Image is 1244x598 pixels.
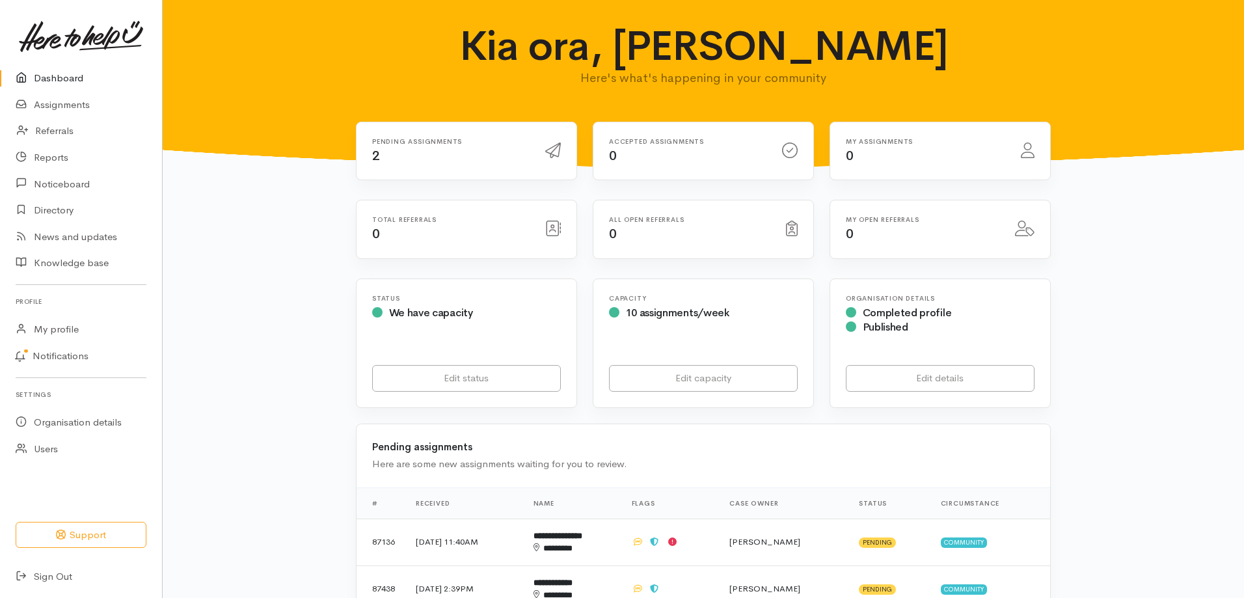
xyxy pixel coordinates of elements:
h6: Total referrals [372,216,530,223]
div: Here are some new assignments waiting for you to review. [372,457,1034,472]
td: 87136 [357,519,405,565]
h6: Capacity [609,295,798,302]
h6: Pending assignments [372,138,530,145]
span: We have capacity [389,306,473,319]
h6: Status [372,295,561,302]
button: Support [16,522,146,549]
span: 0 [846,148,854,164]
th: Name [523,487,621,519]
a: Edit capacity [609,365,798,392]
h6: Accepted assignments [609,138,766,145]
a: Edit details [846,365,1034,392]
th: Circumstance [930,487,1050,519]
h6: Profile [16,293,146,310]
h6: Organisation Details [846,295,1034,302]
h6: All open referrals [609,216,770,223]
h6: My assignments [846,138,1005,145]
span: Published [863,320,908,334]
h1: Kia ora, [PERSON_NAME] [449,23,958,69]
th: Status [848,487,930,519]
span: 0 [609,148,617,164]
span: Pending [859,584,896,595]
a: Edit status [372,365,561,392]
h6: My open referrals [846,216,999,223]
span: 0 [846,226,854,242]
th: Received [405,487,523,519]
th: Flags [621,487,720,519]
th: # [357,487,405,519]
span: Community [941,584,987,595]
b: Pending assignments [372,441,472,453]
span: Community [941,537,987,548]
span: Completed profile [863,306,952,319]
th: Case Owner [719,487,848,519]
td: [DATE] 11:40AM [405,519,523,565]
span: 10 assignments/week [626,306,729,319]
span: 2 [372,148,380,164]
span: 0 [609,226,617,242]
span: 0 [372,226,380,242]
h6: Settings [16,386,146,403]
p: Here's what's happening in your community [449,69,958,87]
td: [PERSON_NAME] [719,519,848,565]
span: Pending [859,537,896,548]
